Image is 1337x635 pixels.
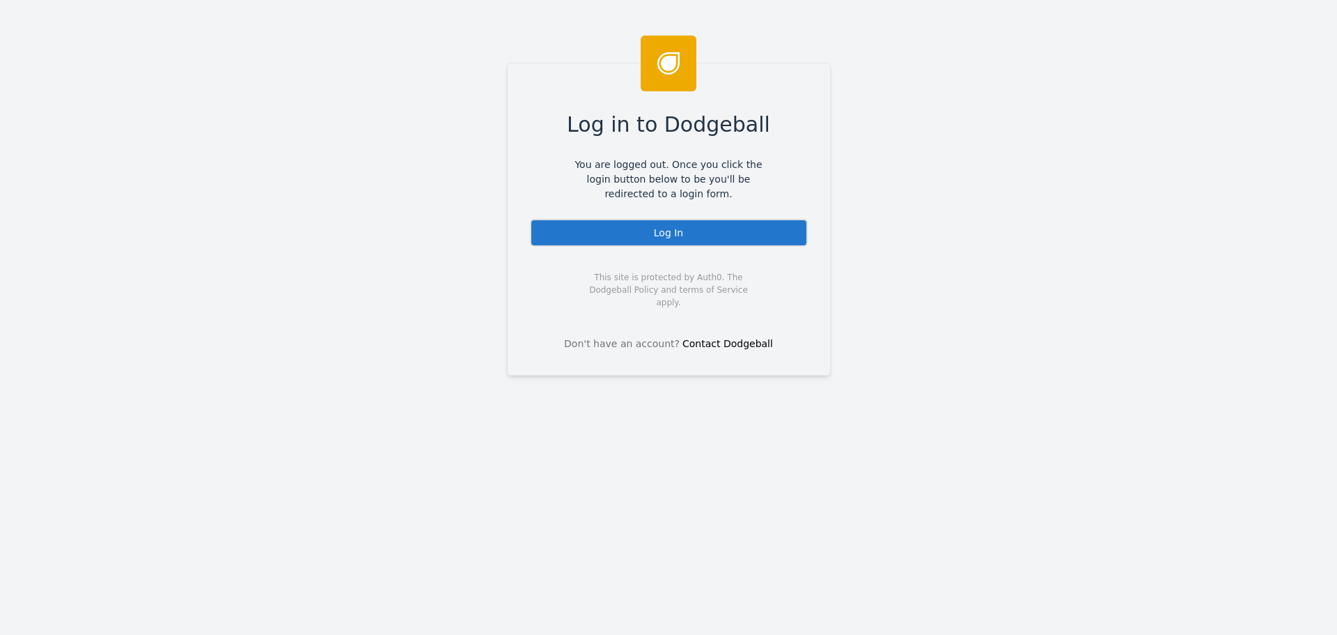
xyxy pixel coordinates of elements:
span: Log in to Dodgeball [567,109,770,140]
a: Contact Dodgeball [682,338,773,349]
span: Don't have an account? [564,337,680,351]
span: You are logged out. Once you click the login button below to be you'll be redirected to a login f... [565,158,773,201]
div: Log In [530,219,808,247]
span: This site is protected by Auth0. The Dodgeball Policy and terms of Service apply. [577,271,760,309]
